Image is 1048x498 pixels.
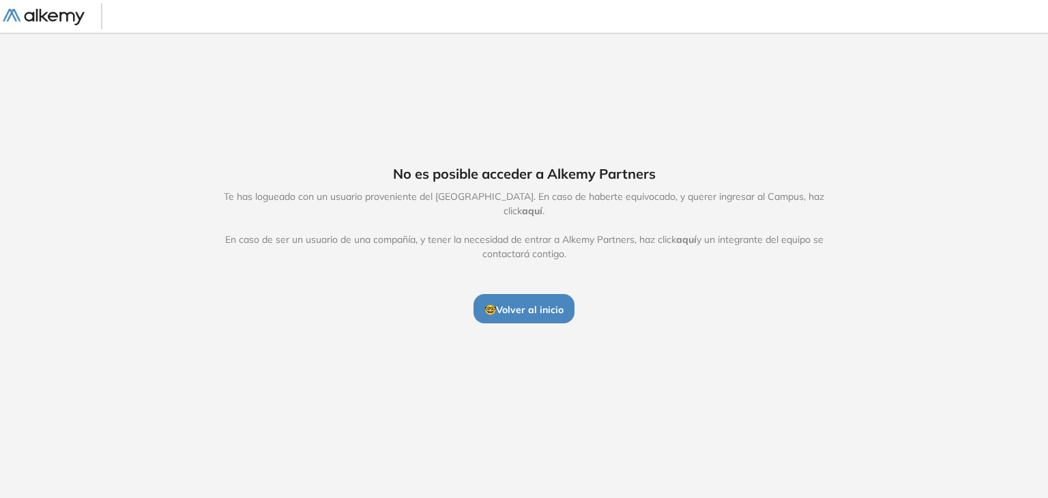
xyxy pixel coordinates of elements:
[393,164,656,184] span: No es posible acceder a Alkemy Partners
[484,304,564,316] span: 🤓 Volver al inicio
[676,233,697,246] span: aquí
[209,190,839,261] span: Te has logueado con un usuario proveniente del [GEOGRAPHIC_DATA]. En caso de haberte equivocado, ...
[3,9,85,26] img: Logo
[474,294,574,323] button: 🤓Volver al inicio
[522,205,542,217] span: aquí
